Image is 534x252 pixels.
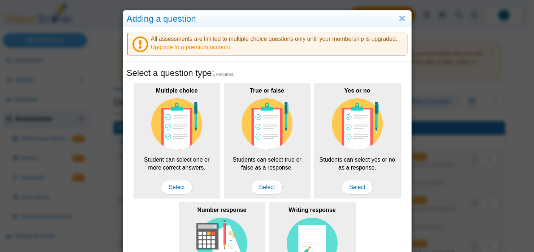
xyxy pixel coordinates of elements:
[314,83,401,198] div: Students can select yes or no as a response.
[332,98,383,150] img: item-type-multiple-choice.svg
[214,72,235,78] span: (Required)
[342,180,373,195] span: Select
[161,180,192,195] span: Select
[288,207,335,213] b: Writing response
[127,33,408,56] div: All assessments are limited to multiple choice questions only until your membership is upgraded.
[151,44,232,50] a: Upgrade to a premium account.
[151,98,203,150] img: item-type-multiple-choice.svg
[127,67,408,79] h5: Select a question type:
[224,83,311,198] div: Students can select true or false as a response.
[197,207,246,213] b: Number response
[396,13,408,25] a: Close
[134,83,220,198] div: Student can select one or more correct answers.
[344,87,370,94] b: Yes or no
[242,98,293,150] img: item-type-multiple-choice.svg
[250,87,284,94] b: True or false
[156,87,198,94] b: Multiple choice
[123,10,411,27] div: Adding a question
[251,180,282,195] span: Select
